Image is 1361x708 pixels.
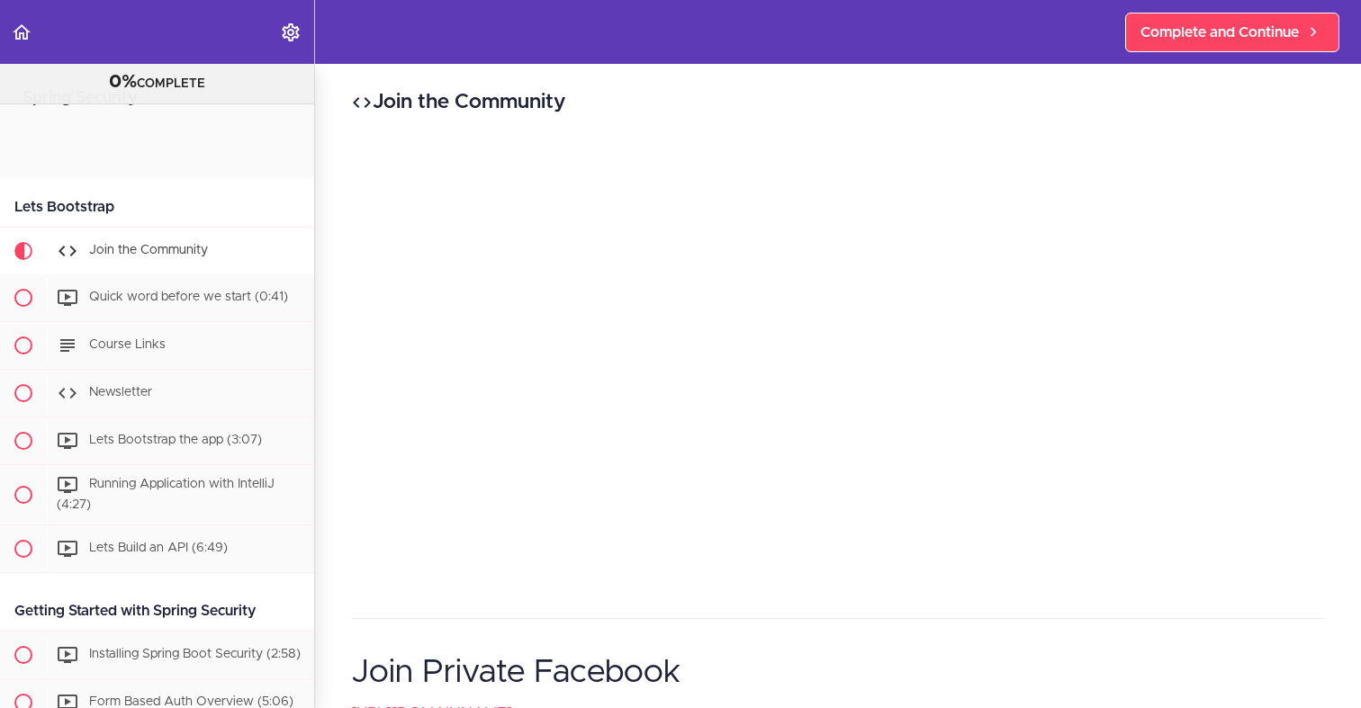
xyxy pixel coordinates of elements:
[57,478,275,511] span: Running Application with IntelliJ (4:27)
[1140,22,1299,43] span: Complete and Continue
[89,434,262,446] span: Lets Bootstrap the app (3:07)
[23,71,292,94] div: COMPLETE
[89,244,208,256] span: Join the Community
[109,73,137,91] span: 0%
[280,22,302,43] svg: Settings Menu
[1125,13,1339,52] a: Complete and Continue
[351,87,1325,118] h2: Join the Community
[89,338,166,351] span: Course Links
[89,695,293,708] span: Form Based Auth Overview (5:06)
[89,291,288,303] span: Quick word before we start (0:41)
[89,386,152,399] span: Newsletter
[11,22,32,43] svg: Back to course curriculum
[89,542,228,554] span: Lets Build an API (6:49)
[351,655,1325,691] h1: Join Private Facebook
[89,648,301,660] span: Installing Spring Boot Security (2:58)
